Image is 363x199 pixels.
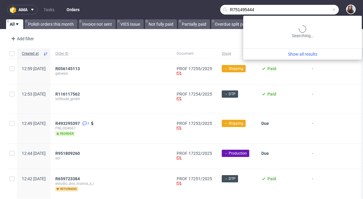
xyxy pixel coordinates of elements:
span: estudio_dos_manos_s_l [55,181,167,186]
span: 3 [87,121,89,126]
span: R951809260 [55,151,80,156]
span: → DTP [224,91,236,97]
span: Order ID [55,51,167,56]
a: R951809260 [55,151,81,156]
span: → Shipping [224,66,243,71]
span: genesis [55,71,167,76]
span: - [312,66,342,77]
span: R116117562 [55,92,80,96]
span: 12:44 [DATE] [22,151,46,156]
span: Due [261,121,269,126]
span: Created at [22,51,41,56]
span: luftbude_gmbh [55,96,167,101]
a: R493295397 [55,121,81,126]
a: Polish orders this month [25,19,77,29]
a: Not fully paid [145,19,177,29]
span: reorder [55,131,75,136]
a: All [6,19,23,29]
span: 12:59 [DATE] [22,66,46,71]
span: R659723384 [55,176,80,181]
span: sol [55,156,167,161]
a: Orders [63,5,83,15]
span: → Shipping [224,121,243,126]
a: PROF 17254/2025 [177,92,212,96]
span: returning [55,187,78,191]
span: ama [18,8,28,12]
div: Add filter [8,34,35,44]
a: VIES Issue [117,19,144,29]
span: Paid [267,176,276,181]
a: Show all results [246,51,359,57]
span: 12:53 [DATE] [22,92,46,96]
a: R659723384 [55,176,81,181]
span: → Production [224,151,247,156]
span: FNL-004667 [55,126,167,131]
div: Searching… [246,25,359,39]
span: - [312,92,342,106]
a: PROF 17253/2025 [177,121,212,126]
img: Sandra Beśka [347,5,355,14]
span: - [312,176,342,191]
span: R493295397 [55,121,80,126]
span: 12:49 [DATE] [22,121,46,126]
span: → DTP [224,176,236,181]
span: Stage [222,51,252,56]
span: - [312,121,342,136]
span: R056145113 [55,66,80,71]
span: Document [177,51,212,56]
a: PROF 17252/2025 [177,151,212,156]
a: R116117562 [55,92,81,96]
a: 3 [81,121,89,126]
a: Partially paid [178,19,210,29]
a: Tasks [40,5,58,15]
a: PROF 17251/2025 [177,176,212,181]
span: Paid [267,92,276,96]
button: ama [7,5,38,15]
a: Invoice not sent [79,19,116,29]
span: Paid [267,66,276,71]
span: - [312,151,342,161]
span: Due [261,151,269,156]
img: logo [10,6,18,13]
a: R056145113 [55,66,81,71]
a: Overdue split payments [211,19,263,29]
a: PROF 17255/2025 [177,66,212,71]
span: 12:42 [DATE] [22,176,46,181]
